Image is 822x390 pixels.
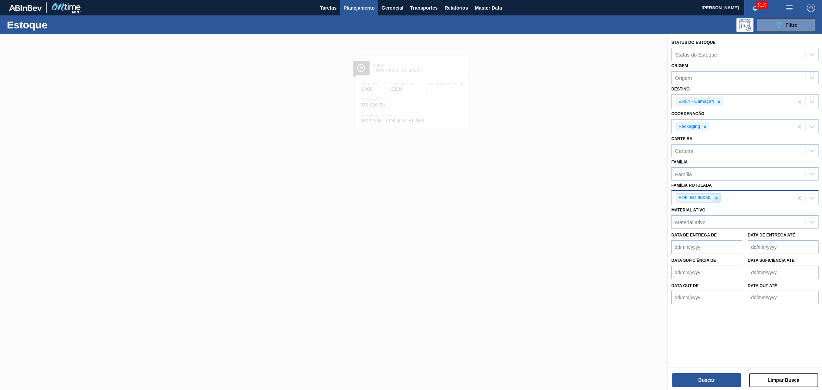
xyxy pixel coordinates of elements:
[736,18,754,32] div: Pogramando: nenhum usuário selecionado
[786,22,798,28] span: Filtro
[671,87,689,92] label: Destino
[671,111,705,116] label: Coordenação
[757,18,815,32] button: Filtro
[748,291,819,304] input: dd/mm/yyyy
[676,194,713,202] div: FOIL BC 600ML
[320,4,337,12] span: Tarefas
[675,51,717,57] div: Status do Estoque
[675,75,692,81] div: Origem
[671,208,706,212] label: Material ativo
[475,4,502,12] span: Master Data
[748,240,819,254] input: dd/mm/yyyy
[748,258,795,263] label: Data suficiência até
[671,40,715,45] label: Status do Estoque
[671,160,688,164] label: Família
[671,258,716,263] label: Data suficiência de
[671,233,717,237] label: Data de Entrega de
[748,266,819,279] input: dd/mm/yyyy
[671,291,742,304] input: dd/mm/yyyy
[675,148,693,154] div: Carteira
[671,136,693,141] label: Carteira
[807,4,815,12] img: Logout
[445,4,468,12] span: Relatórios
[671,283,699,288] label: Data out de
[748,233,795,237] label: Data de Entrega até
[785,4,793,12] img: userActions
[382,4,403,12] span: Gerencial
[676,122,701,131] div: Packaging
[756,1,768,9] span: 6119
[675,219,706,225] div: Material ativo
[675,171,692,177] div: Família
[676,97,715,106] div: BR04 - Camaçari
[744,3,766,13] button: Notificações
[671,183,712,188] label: Família Rotulada
[410,4,438,12] span: Transportes
[344,4,375,12] span: Planejamento
[7,21,113,29] h1: Estoque
[671,240,742,254] input: dd/mm/yyyy
[9,5,42,11] img: TNhmsLtSVTkK8tSr43FrP2fwEKptu5GPRR3wAAAABJRU5ErkJggg==
[671,63,688,68] label: Origem
[671,266,742,279] input: dd/mm/yyyy
[748,283,777,288] label: Data out até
